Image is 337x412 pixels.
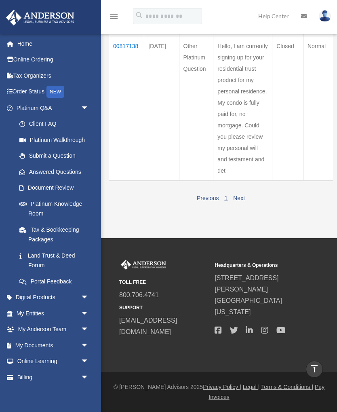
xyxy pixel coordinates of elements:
[306,361,323,378] a: vertical_align_top
[213,36,272,181] td: Hello, I am currently signing up for your residential trust product for my personal residence. My...
[6,84,101,100] a: Order StatusNEW
[215,261,304,270] small: Headquarters & Operations
[6,321,101,338] a: My Anderson Teamarrow_drop_down
[119,317,177,335] a: [EMAIL_ADDRESS][DOMAIN_NAME]
[81,353,97,370] span: arrow_drop_down
[233,195,245,201] a: Next
[6,305,101,321] a: My Entitiesarrow_drop_down
[310,364,319,374] i: vertical_align_top
[101,382,337,402] div: © [PERSON_NAME] Advisors 2025
[81,100,97,116] span: arrow_drop_down
[215,275,278,293] a: [STREET_ADDRESS][PERSON_NAME]
[119,292,159,298] a: 800.706.4741
[81,337,97,354] span: arrow_drop_down
[197,195,219,201] a: Previous
[11,132,97,148] a: Platinum Walkthrough
[6,68,101,84] a: Tax Organizers
[6,100,97,116] a: Platinum Q&Aarrow_drop_down
[144,36,179,181] td: [DATE]
[11,148,97,164] a: Submit a Question
[81,369,97,386] span: arrow_drop_down
[11,247,97,273] a: Land Trust & Deed Forum
[11,180,97,196] a: Document Review
[4,10,77,25] img: Anderson Advisors Platinum Portal
[81,321,97,338] span: arrow_drop_down
[109,11,119,21] i: menu
[203,384,241,390] a: Privacy Policy |
[109,36,144,181] td: 00817138
[135,11,144,20] i: search
[11,116,97,132] a: Client FAQ
[6,369,101,385] a: Billingarrow_drop_down
[11,273,97,289] a: Portal Feedback
[209,384,324,400] a: Pay Invoices
[11,196,97,222] a: Platinum Knowledge Room
[46,86,64,98] div: NEW
[6,289,101,306] a: Digital Productsarrow_drop_down
[81,305,97,322] span: arrow_drop_down
[119,260,168,270] img: Anderson Advisors Platinum Portal
[11,222,97,247] a: Tax & Bookkeeping Packages
[6,337,101,353] a: My Documentsarrow_drop_down
[11,164,93,180] a: Answered Questions
[319,10,331,22] img: User Pic
[6,353,101,370] a: Online Learningarrow_drop_down
[6,36,101,52] a: Home
[119,278,209,287] small: TOLL FREE
[272,36,303,181] td: Closed
[303,36,337,181] td: Normal
[215,297,282,315] a: [GEOGRAPHIC_DATA][US_STATE]
[224,195,227,201] a: 1
[109,14,119,21] a: menu
[119,304,209,312] small: SUPPORT
[179,36,213,181] td: Other Platinum Question
[81,289,97,306] span: arrow_drop_down
[243,384,260,390] a: Legal |
[6,52,101,68] a: Online Ordering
